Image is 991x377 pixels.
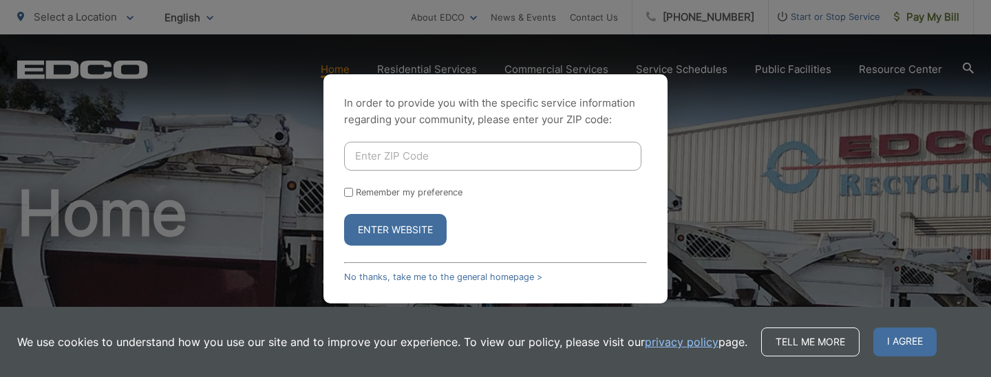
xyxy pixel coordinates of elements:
[344,95,647,128] p: In order to provide you with the specific service information regarding your community, please en...
[344,272,542,282] a: No thanks, take me to the general homepage >
[17,334,747,350] p: We use cookies to understand how you use our site and to improve your experience. To view our pol...
[873,327,937,356] span: I agree
[344,142,641,171] input: Enter ZIP Code
[344,214,447,246] button: Enter Website
[356,187,462,197] label: Remember my preference
[645,334,718,350] a: privacy policy
[761,327,860,356] a: Tell me more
